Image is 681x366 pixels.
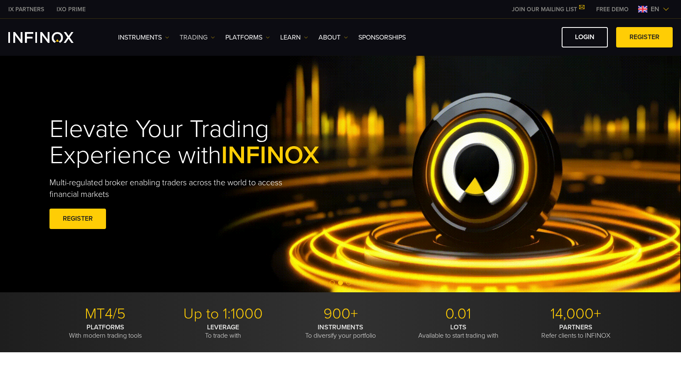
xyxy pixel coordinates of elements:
strong: INSTRUMENTS [318,323,363,331]
a: Instruments [118,32,169,42]
span: Go to slide 1 [330,280,335,285]
p: Refer clients to INFINOX [520,323,632,340]
a: LOGIN [562,27,608,47]
p: Available to start trading with [402,323,514,340]
a: INFINOX MENU [590,5,635,14]
strong: PLATFORMS [86,323,124,331]
p: To trade with [167,323,279,340]
a: TRADING [180,32,215,42]
a: SPONSORSHIPS [358,32,406,42]
a: JOIN OUR MAILING LIST [506,6,590,13]
p: With modern trading tools [49,323,161,340]
p: Up to 1:1000 [167,305,279,323]
a: INFINOX [2,5,50,14]
h1: Elevate Your Trading Experience with [49,116,358,169]
p: 14,000+ [520,305,632,323]
a: ABOUT [318,32,348,42]
span: Go to slide 2 [338,280,343,285]
a: REGISTER [616,27,673,47]
a: REGISTER [49,209,106,229]
a: INFINOX Logo [8,32,93,43]
p: 900+ [285,305,396,323]
strong: LEVERAGE [207,323,239,331]
span: INFINOX [221,140,319,170]
strong: LOTS [450,323,466,331]
span: en [647,4,663,14]
span: Go to slide 3 [346,280,351,285]
p: Multi-regulated broker enabling traders across the world to access financial markets [49,177,296,200]
p: MT4/5 [49,305,161,323]
a: PLATFORMS [225,32,270,42]
a: INFINOX [50,5,92,14]
a: Learn [280,32,308,42]
p: 0.01 [402,305,514,323]
strong: PARTNERS [559,323,592,331]
p: To diversify your portfolio [285,323,396,340]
